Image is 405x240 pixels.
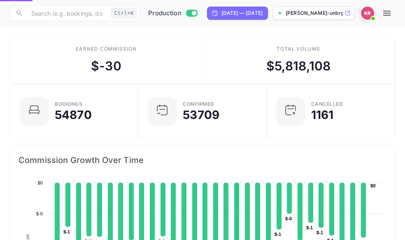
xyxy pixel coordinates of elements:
text: $-0 [36,211,43,216]
text: $-1 [63,229,70,234]
input: Search (e.g. bookings, documentation) [26,5,108,21]
text: $-1 [306,225,313,230]
div: Earned commission [76,45,137,53]
text: $0 [37,180,43,185]
div: Confirmed [183,102,214,107]
div: Switch to Sandbox mode [145,9,200,18]
div: 53709 [183,109,219,121]
text: $-0 [285,216,292,221]
div: Ctrl+K [111,8,137,19]
div: 1161 [311,109,334,121]
span: Commission Growth Over Time [19,154,386,167]
text: $0 [370,183,376,188]
div: CANCELLED [311,102,343,107]
div: 54870 [55,109,92,121]
div: $ 5,818,108 [266,57,331,75]
p: [PERSON_NAME]-unbrg.[PERSON_NAME]... [286,9,343,17]
span: Production [148,9,182,18]
div: Total volume [277,45,321,53]
div: Bookings [55,102,82,107]
div: $ -30 [91,57,121,75]
text: $-1 [275,232,281,237]
div: [DATE] — [DATE] [221,9,263,17]
img: Kobus Roux [361,7,374,20]
text: $-1 [317,230,323,235]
